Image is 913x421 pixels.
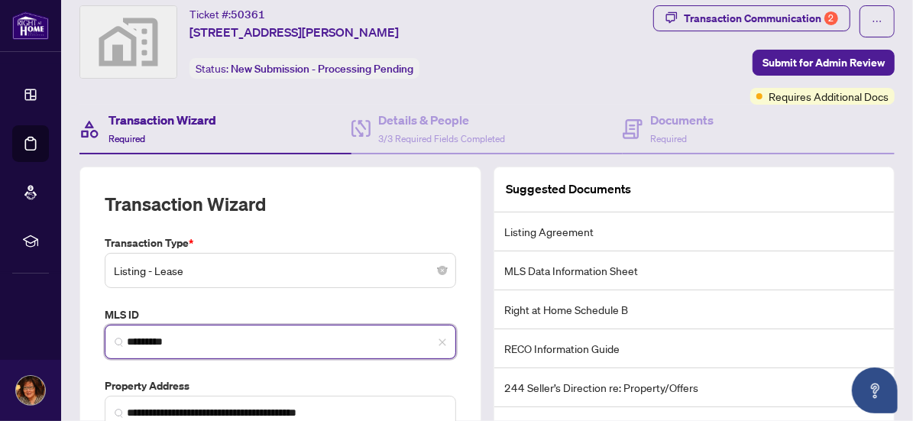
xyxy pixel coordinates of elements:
span: close [438,338,447,347]
label: Property Address [105,377,456,394]
span: New Submission - Processing Pending [231,62,413,76]
li: Right at Home Schedule B [494,290,895,329]
span: Required [650,133,687,144]
span: [STREET_ADDRESS][PERSON_NAME] [189,23,399,41]
div: Status: [189,58,419,79]
img: svg%3e [80,6,176,78]
div: Transaction Communication [684,6,838,31]
h4: Details & People [378,111,505,129]
li: Listing Agreement [494,212,895,251]
label: Transaction Type [105,235,456,251]
span: close-circle [438,266,447,275]
img: logo [12,11,49,40]
span: ellipsis [872,16,882,27]
span: 3/3 Required Fields Completed [378,133,505,144]
img: search_icon [115,338,124,347]
span: Submit for Admin Review [762,50,885,75]
span: Requires Additional Docs [769,88,889,105]
img: search_icon [115,409,124,418]
h2: Transaction Wizard [105,192,266,216]
img: Profile Icon [16,376,45,405]
button: Transaction Communication2 [653,5,850,31]
h4: Transaction Wizard [108,111,216,129]
span: Listing - Lease [114,256,447,285]
div: Ticket #: [189,5,265,23]
label: MLS ID [105,306,456,323]
li: RECO Information Guide [494,329,895,368]
li: 244 Seller’s Direction re: Property/Offers [494,368,895,407]
span: 50361 [231,8,265,21]
article: Suggested Documents [507,180,632,199]
li: MLS Data Information Sheet [494,251,895,290]
button: Submit for Admin Review [753,50,895,76]
span: Required [108,133,145,144]
button: Open asap [852,368,898,413]
div: 2 [824,11,838,25]
h4: Documents [650,111,714,129]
